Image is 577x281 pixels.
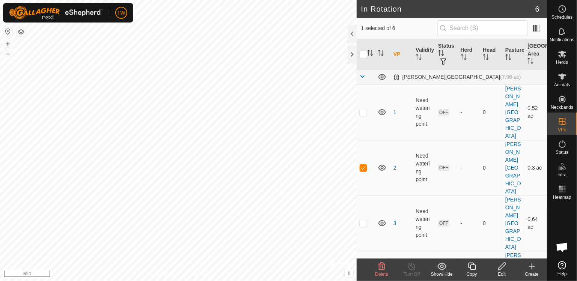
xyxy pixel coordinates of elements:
div: Open chat [551,236,574,258]
th: Pasture [502,39,525,70]
span: Schedules [551,15,572,20]
span: i [348,270,350,276]
a: [PERSON_NAME][GEOGRAPHIC_DATA] [505,197,521,250]
img: Gallagher Logo [9,6,103,20]
span: OFF [438,109,449,116]
div: [PERSON_NAME][GEOGRAPHIC_DATA] [393,74,521,80]
td: 0.3 ac [524,140,547,195]
span: OFF [438,165,449,171]
td: 0 [480,195,502,251]
th: Herd [458,39,480,70]
span: OFF [438,220,449,227]
span: Heatmap [553,195,571,200]
span: Help [557,272,567,276]
h2: In Rotation [361,5,535,14]
div: Copy [457,271,487,278]
a: [PERSON_NAME][GEOGRAPHIC_DATA] [505,141,521,194]
td: 0 [480,84,502,140]
div: Edit [487,271,517,278]
span: Infra [557,173,566,177]
span: 1 selected of 6 [361,24,437,32]
td: 0.52 ac [524,84,547,140]
button: + [3,39,12,48]
p-sorticon: Activate to sort [483,55,489,61]
th: [GEOGRAPHIC_DATA] Area [524,39,547,70]
td: Need watering point [413,140,435,195]
button: Reset Map [3,27,12,36]
span: Delete [375,272,389,277]
a: [PERSON_NAME][GEOGRAPHIC_DATA] [505,86,521,139]
p-sorticon: Activate to sort [378,51,384,57]
td: Need watering point [413,195,435,251]
p-sorticon: Activate to sort [505,55,511,61]
div: - [461,108,477,116]
a: 1 [393,109,396,115]
span: 6 [535,3,539,15]
th: VP [390,39,413,70]
a: Privacy Policy [149,271,177,278]
p-sorticon: Activate to sort [416,55,422,61]
span: (7.96 ac) [500,74,521,80]
th: Head [480,39,502,70]
span: Status [556,150,568,155]
p-sorticon: Activate to sort [367,51,373,57]
div: Show/Hide [427,271,457,278]
td: 0 [480,140,502,195]
p-sorticon: Activate to sort [438,51,444,57]
a: Help [547,258,577,279]
span: VPs [558,128,566,132]
span: Animals [554,83,570,87]
span: Notifications [550,38,574,42]
input: Search (S) [437,20,528,36]
a: 3 [393,220,396,226]
div: - [461,164,477,172]
span: Herds [556,60,568,65]
th: Status [435,39,458,70]
button: i [345,269,353,278]
div: Create [517,271,547,278]
div: Turn Off [397,271,427,278]
p-sorticon: Activate to sort [527,59,533,65]
span: Neckbands [551,105,573,110]
a: Contact Us [186,271,208,278]
button: Map Layers [17,27,26,36]
td: Need watering point [413,84,435,140]
div: - [461,219,477,227]
button: – [3,49,12,58]
a: 2 [393,165,396,171]
span: TW [117,9,125,17]
p-sorticon: Activate to sort [461,55,467,61]
th: Validity [413,39,435,70]
td: 0.64 ac [524,195,547,251]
